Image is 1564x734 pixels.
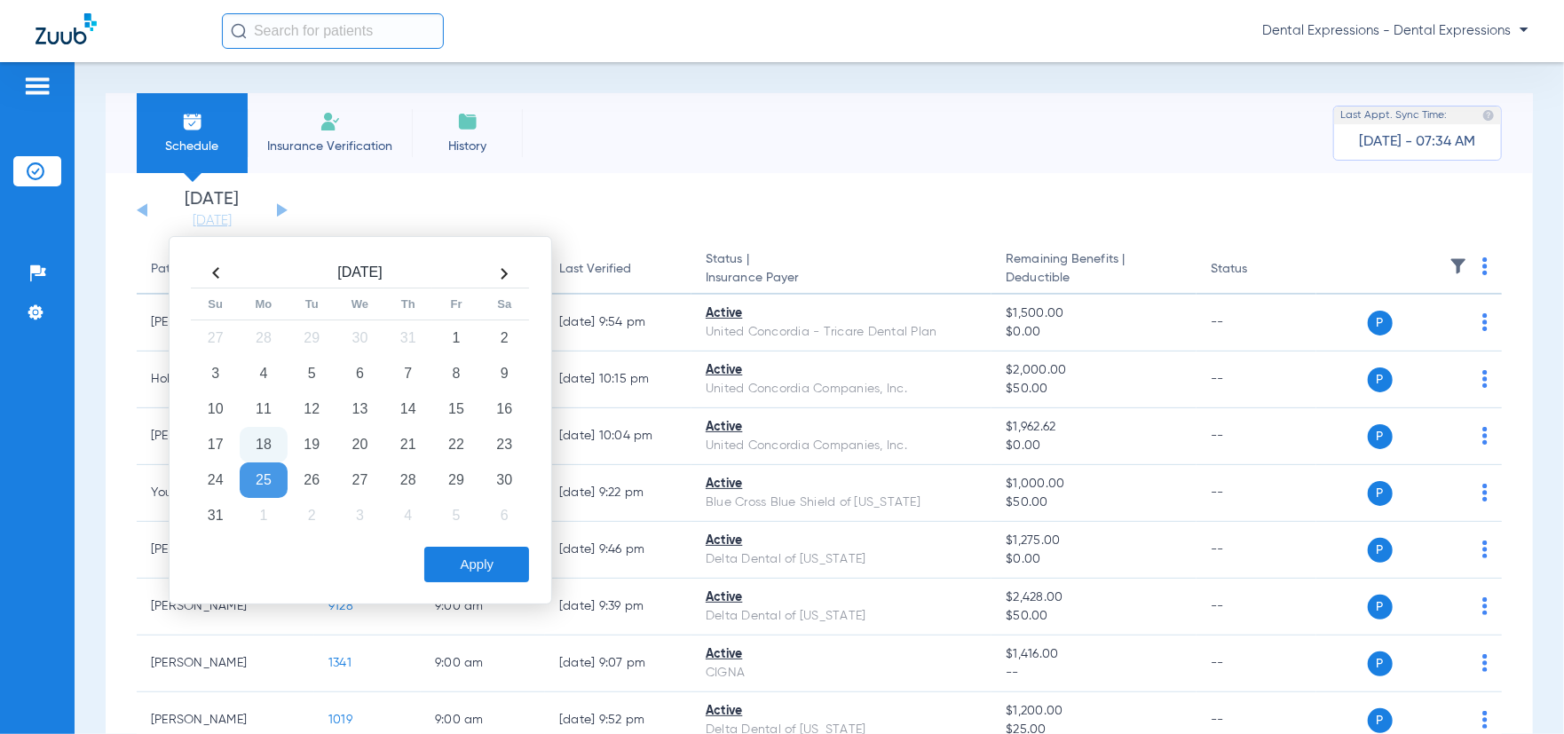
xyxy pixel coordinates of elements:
div: CIGNA [706,664,977,683]
th: Status | [691,245,991,295]
td: [PERSON_NAME] [137,635,314,692]
img: Manual Insurance Verification [320,111,341,132]
span: $0.00 [1006,323,1182,342]
td: -- [1197,465,1316,522]
img: Zuub Logo [36,13,97,44]
span: $1,500.00 [1006,304,1182,323]
span: 1341 [328,657,352,669]
span: Dental Expressions - Dental Expressions [1262,22,1528,40]
td: -- [1197,635,1316,692]
img: group-dot-blue.svg [1482,597,1488,615]
img: group-dot-blue.svg [1482,484,1488,501]
div: United Concordia Companies, Inc. [706,437,977,455]
td: [DATE] 9:39 PM [545,579,691,635]
span: $50.00 [1006,607,1182,626]
td: -- [1197,351,1316,408]
div: Active [706,418,977,437]
td: [DATE] 10:15 PM [545,351,691,408]
div: Active [706,702,977,721]
span: P [1368,538,1393,563]
td: [DATE] 9:46 PM [545,522,691,579]
img: History [457,111,478,132]
span: $0.00 [1006,550,1182,569]
div: Delta Dental of [US_STATE] [706,607,977,626]
span: $50.00 [1006,493,1182,512]
span: $2,000.00 [1006,361,1182,380]
span: $1,200.00 [1006,702,1182,721]
div: Active [706,645,977,664]
span: P [1368,651,1393,676]
img: group-dot-blue.svg [1482,313,1488,331]
td: [DATE] 9:54 PM [545,295,691,351]
span: 1019 [328,714,352,726]
span: $1,275.00 [1006,532,1182,550]
span: P [1368,311,1393,335]
input: Search for patients [222,13,444,49]
div: Active [706,588,977,607]
span: 9128 [328,600,353,612]
td: [DATE] 9:07 PM [545,635,691,692]
button: Apply [424,547,529,582]
td: -- [1197,579,1316,635]
div: Active [706,475,977,493]
th: [DATE] [240,259,480,288]
span: Insurance Verification [261,138,399,155]
td: -- [1197,295,1316,351]
span: -- [1006,664,1182,683]
img: hamburger-icon [23,75,51,97]
span: Schedule [150,138,234,155]
span: $2,428.00 [1006,588,1182,607]
span: Insurance Payer [706,269,977,288]
div: Delta Dental of [US_STATE] [706,550,977,569]
iframe: Chat Widget [1475,649,1564,734]
span: P [1368,481,1393,506]
span: P [1368,367,1393,392]
div: United Concordia Companies, Inc. [706,380,977,399]
td: -- [1197,522,1316,579]
div: Active [706,532,977,550]
span: $1,416.00 [1006,645,1182,664]
img: Schedule [182,111,203,132]
th: Remaining Benefits | [991,245,1197,295]
td: [DATE] 10:04 PM [545,408,691,465]
span: P [1368,595,1393,620]
th: Status [1197,245,1316,295]
td: -- [1197,408,1316,465]
span: $1,962.62 [1006,418,1182,437]
td: [DATE] 9:22 PM [545,465,691,522]
li: [DATE] [159,191,265,230]
td: [PERSON_NAME] [137,579,314,635]
span: Last Appt. Sync Time: [1340,107,1447,124]
div: Blue Cross Blue Shield of [US_STATE] [706,493,977,512]
img: group-dot-blue.svg [1482,541,1488,558]
div: Last Verified [559,260,631,279]
span: P [1368,424,1393,449]
a: [DATE] [159,212,265,230]
div: Active [706,304,977,323]
img: group-dot-blue.svg [1482,370,1488,388]
div: Patient Name [151,260,300,279]
div: United Concordia - Tricare Dental Plan [706,323,977,342]
span: $0.00 [1006,437,1182,455]
span: Deductible [1006,269,1182,288]
img: group-dot-blue.svg [1482,257,1488,275]
img: last sync help info [1482,109,1495,122]
img: group-dot-blue.svg [1482,427,1488,445]
span: P [1368,708,1393,733]
img: filter.svg [1449,257,1467,275]
span: History [425,138,509,155]
div: Patient Name [151,260,229,279]
div: Active [706,361,977,380]
span: $1,000.00 [1006,475,1182,493]
span: $50.00 [1006,380,1182,399]
td: 9:00 AM [421,635,545,692]
div: Last Verified [559,260,677,279]
td: 9:00 AM [421,579,545,635]
span: [DATE] - 07:34 AM [1360,133,1476,151]
img: Search Icon [231,23,247,39]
